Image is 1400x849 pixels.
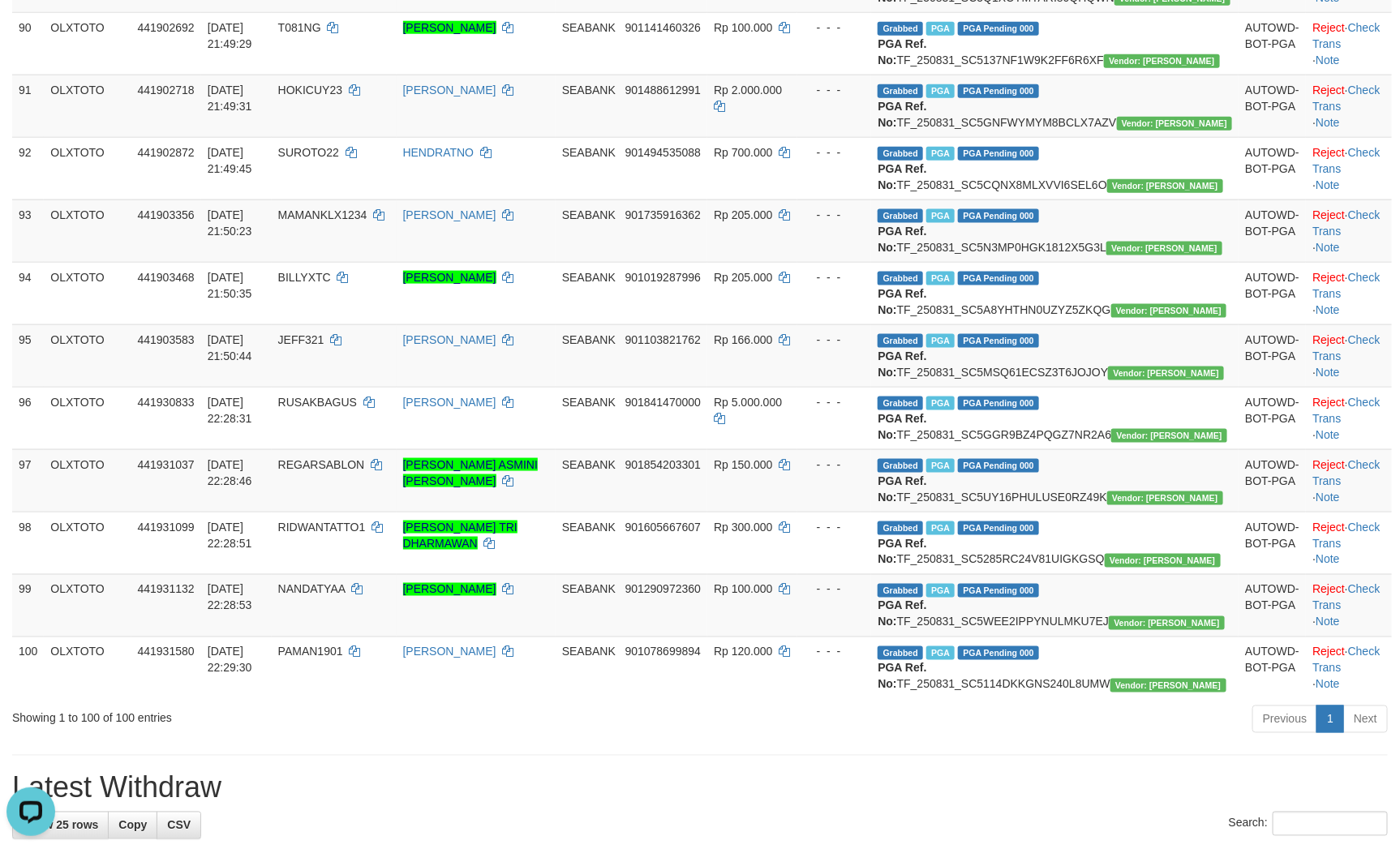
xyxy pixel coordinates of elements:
[958,272,1039,285] span: PGA Pending
[926,459,955,473] span: Marked by aubmfitrah
[878,84,923,98] span: Grabbed
[1239,137,1306,199] td: AUTOWD-BOT-PGA
[138,333,195,346] span: 441903583
[1306,324,1392,387] td: · ·
[871,324,1239,387] td: TF_250831_SC5MSQ61ECSZ3T6JOJOY
[1312,521,1345,534] a: Reject
[12,12,44,75] td: 90
[878,100,926,129] b: PGA Ref. No:
[44,137,131,199] td: OLXTOTO
[1312,645,1345,658] a: Reject
[44,12,131,75] td: OLXTOTO
[1312,21,1380,50] a: Check Trans
[878,397,923,410] span: Grabbed
[1306,12,1392,75] td: · ·
[804,332,865,348] div: - - -
[1312,208,1380,238] a: Check Trans
[403,208,496,221] a: [PERSON_NAME]
[871,449,1239,512] td: TF_250831_SC5UY16PHULUSE0RZ49K
[958,22,1039,36] span: PGA Pending
[138,521,195,534] span: 441931099
[958,584,1039,598] span: PGA Pending
[878,147,923,161] span: Grabbed
[403,333,496,346] a: [PERSON_NAME]
[871,199,1239,262] td: TF_250831_SC5N3MP0HGK1812X5G3L
[403,521,517,550] a: [PERSON_NAME] TRI DHARMAWAN
[804,207,865,223] div: - - -
[138,271,195,284] span: 441903468
[878,662,926,691] b: PGA Ref. No:
[1252,705,1317,733] a: Previous
[878,272,923,285] span: Grabbed
[1316,54,1340,66] a: Note
[1239,199,1306,262] td: AUTOWD-BOT-PGA
[1229,812,1388,836] label: Search:
[926,209,955,223] span: Marked by aubmfitrah
[138,21,195,34] span: 441902692
[958,209,1039,223] span: PGA Pending
[138,396,195,409] span: 441930833
[1107,179,1223,193] span: Vendor URL: https://secure5.1velocity.biz
[1306,387,1392,449] td: · ·
[278,271,331,284] span: BILLYXTC
[1104,54,1220,68] span: Vendor URL: https://secure5.1velocity.biz
[878,646,923,660] span: Grabbed
[278,583,346,596] span: NANDATYAA
[1239,449,1306,512] td: AUTOWD-BOT-PGA
[714,521,772,534] span: Rp 300.000
[714,583,772,596] span: Rp 100.000
[208,271,252,300] span: [DATE] 21:50:35
[714,333,772,346] span: Rp 166.000
[138,458,195,471] span: 441931037
[1306,199,1392,262] td: · ·
[403,84,496,96] a: [PERSON_NAME]
[403,146,475,159] a: HENDRATNO
[403,458,538,487] a: [PERSON_NAME] ASMINI [PERSON_NAME]
[12,199,44,262] td: 93
[562,333,616,346] span: SEABANK
[926,646,955,660] span: Marked by aubmfitrah
[1312,271,1345,284] a: Reject
[1312,84,1345,96] a: Reject
[878,537,926,566] b: PGA Ref. No:
[878,584,923,598] span: Grabbed
[625,396,701,409] span: Copy 901841470000 to clipboard
[403,645,496,658] a: [PERSON_NAME]
[1105,554,1221,568] span: Vendor URL: https://secure5.1velocity.biz
[926,584,955,598] span: Marked by aubmfitrah
[714,208,772,221] span: Rp 205.000
[625,271,701,284] span: Copy 901019287996 to clipboard
[625,521,701,534] span: Copy 901605667607 to clipboard
[12,637,44,699] td: 100
[1312,458,1380,487] a: Check Trans
[208,84,252,113] span: [DATE] 21:49:31
[208,396,252,425] span: [DATE] 22:28:31
[1312,583,1380,612] a: Check Trans
[278,208,367,221] span: MAMANKLX1234
[278,84,342,96] span: HOKICUY23
[1306,637,1392,699] td: · ·
[714,645,772,658] span: Rp 120.000
[878,599,926,628] b: PGA Ref. No:
[878,209,923,223] span: Grabbed
[44,449,131,512] td: OLXTOTO
[714,21,772,34] span: Rp 100.000
[878,37,926,66] b: PGA Ref. No:
[871,574,1239,637] td: TF_250831_SC5WEE2IPPYNULMKU7EJ
[562,458,616,471] span: SEABANK
[1106,242,1222,255] span: Vendor URL: https://secure5.1velocity.biz
[1316,116,1340,129] a: Note
[926,334,955,348] span: Marked by aubmfitrah
[958,646,1039,660] span: PGA Pending
[625,208,701,221] span: Copy 901735916362 to clipboard
[157,812,201,839] a: CSV
[804,457,865,473] div: - - -
[1316,178,1340,191] a: Note
[1312,208,1345,221] a: Reject
[958,459,1039,473] span: PGA Pending
[278,396,357,409] span: RUSAKBAGUS
[958,397,1039,410] span: PGA Pending
[871,512,1239,574] td: TF_250831_SC5285RC24V81UIGKGSQ
[403,21,496,34] a: [PERSON_NAME]
[12,387,44,449] td: 96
